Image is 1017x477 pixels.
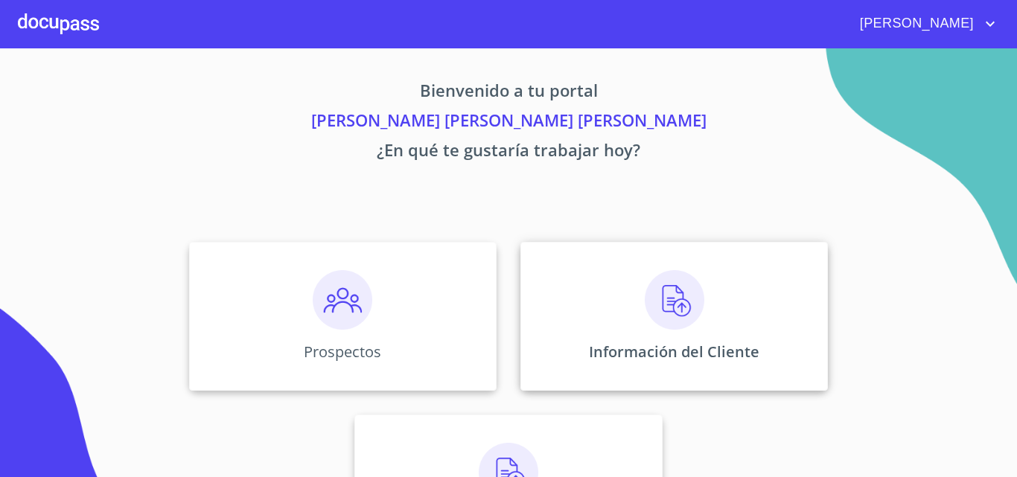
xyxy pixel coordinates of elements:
p: Información del Cliente [589,342,759,362]
p: Prospectos [304,342,381,362]
img: prospectos.png [313,270,372,330]
button: account of current user [849,12,999,36]
p: Bienvenido a tu portal [50,78,967,108]
p: ¿En qué te gustaría trabajar hoy? [50,138,967,167]
span: [PERSON_NAME] [849,12,981,36]
img: carga.png [645,270,704,330]
p: [PERSON_NAME] [PERSON_NAME] [PERSON_NAME] [50,108,967,138]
